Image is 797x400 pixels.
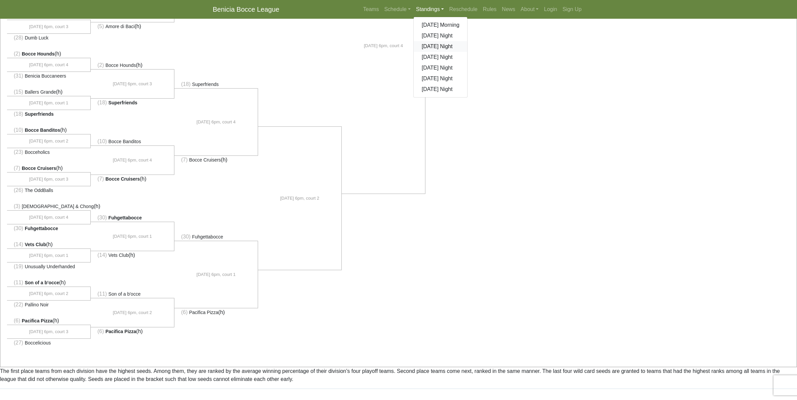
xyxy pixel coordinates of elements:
span: (19) [14,264,23,269]
span: Boccelicious [25,340,51,345]
span: Superfriends [25,111,54,117]
span: (7) [181,157,188,163]
a: News [499,3,518,16]
span: [DATE] 6pm, court 1 [29,252,68,259]
span: (15) [14,89,23,95]
span: [DATE] 6pm, court 2 [113,309,152,316]
span: [DATE] 6pm, court 4 [364,42,403,49]
a: Login [541,3,560,16]
span: (27) [14,340,23,345]
span: Pacifica Pizza [189,310,218,315]
span: (30) [181,234,190,239]
span: (6) [97,328,104,334]
span: [DATE] 6pm, court 4 [113,157,152,164]
span: Vets Club [25,242,46,247]
span: Ballers Grande [25,89,56,95]
li: (h) [91,327,174,335]
span: (22) [14,302,23,307]
span: [DATE] 6pm, court 3 [113,81,152,87]
li: (h) [7,202,91,211]
span: Bocce Cruisers [105,176,140,182]
span: (18) [14,111,23,117]
span: Bocceholics [25,149,50,155]
span: (6) [181,309,188,315]
a: Teams [361,3,382,16]
span: Pacifica Pizza [105,329,136,334]
div: Standings [413,17,468,98]
span: [DATE] 6pm, court 4 [196,119,236,125]
a: About [518,3,542,16]
span: (11) [97,291,107,297]
li: (h) [7,126,91,134]
a: [DATE] Night [414,41,468,52]
a: [DATE] Night [414,30,468,41]
span: [DATE] 6pm, court 3 [29,176,68,183]
li: (h) [91,175,174,183]
a: [DATE] Night [414,84,468,95]
span: [DEMOGRAPHIC_DATA] & Chong [22,204,94,209]
li: (h) [174,308,258,316]
a: [DATE] Morning [414,20,468,30]
li: (h) [174,156,258,164]
span: (18) [181,81,190,87]
span: (3) [14,203,20,209]
a: [DATE] Night [414,73,468,84]
span: (11) [14,280,23,285]
li: (h) [7,279,91,287]
li: (h) [91,22,174,30]
span: (7) [97,176,104,182]
span: (18) [97,100,107,105]
span: Son of a b'occe [108,291,141,297]
span: Benicia Buccaneers [25,73,66,79]
span: (31) [14,73,23,79]
span: (14) [97,252,107,258]
a: Standings [413,3,447,16]
span: Son of a b'occe [25,280,59,285]
span: Superfriends [192,82,219,87]
span: (14) [14,241,23,247]
span: [DATE] 6pm, court 2 [29,290,68,297]
span: [DATE] 6pm, court 3 [29,328,68,335]
span: Vets Club [108,253,129,258]
span: [DATE] 6pm, court 1 [113,233,152,240]
span: (6) [14,318,20,323]
span: (10) [97,138,107,144]
span: (7) [14,165,20,171]
span: Bocce Banditos [108,139,141,144]
span: Pacifica Pizza [22,318,53,323]
span: Dumb Luck [25,35,49,40]
span: Fuhgettabocce [192,234,223,239]
span: (30) [14,225,23,231]
a: Sign Up [560,3,584,16]
span: (10) [14,127,23,133]
span: (2) [97,62,104,68]
span: [DATE] 6pm, court 3 [29,23,68,30]
span: [DATE] 6pm, court 2 [280,195,319,202]
span: (28) [14,35,23,40]
li: (h) [91,251,174,259]
li: (h) [7,88,91,96]
span: Unusually Underhanded [25,264,75,269]
a: Benicia Bocce League [213,3,280,16]
a: Schedule [382,3,413,16]
span: Fuhgettabocce [25,226,58,231]
li: (h) [7,317,91,325]
span: Bocce Cruisers [22,166,56,171]
li: (h) [91,61,174,70]
span: [DATE] 6pm, court 2 [29,138,68,144]
span: Bocce Hounds [105,63,136,68]
li: (h) [7,50,91,58]
span: Bocce Hounds [22,51,55,57]
span: (5) [97,23,104,29]
span: (30) [97,215,107,220]
a: Rules [480,3,499,16]
span: (23) [14,149,23,155]
span: [DATE] 6pm, court 4 [29,62,68,68]
span: Pallino Noir [25,302,49,307]
li: (h) [7,164,91,173]
span: [DATE] 6pm, court 4 [29,214,68,221]
a: [DATE] Night [414,63,468,73]
a: [DATE] Night [414,52,468,63]
a: Reschedule [447,3,480,16]
span: Amore di Baci [105,24,135,29]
